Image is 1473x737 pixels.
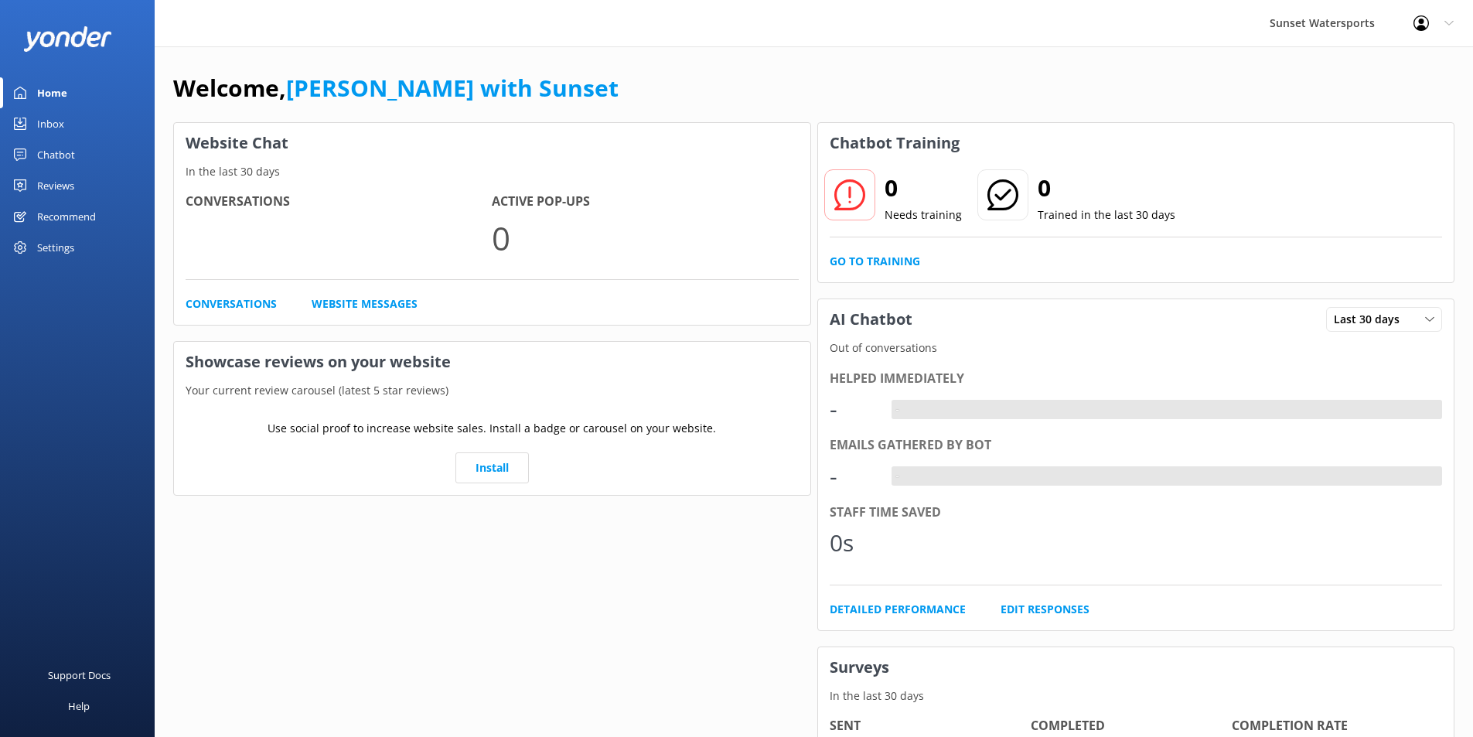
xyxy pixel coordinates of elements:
h3: Website Chat [174,123,810,163]
p: In the last 30 days [174,163,810,180]
p: Needs training [885,206,962,223]
a: Go to Training [830,253,920,270]
a: [PERSON_NAME] with Sunset [286,72,619,104]
h3: Surveys [818,647,1454,688]
p: 0 [492,212,798,264]
div: Settings [37,232,74,263]
p: In the last 30 days [818,688,1454,705]
div: Support Docs [48,660,111,691]
h4: Completion Rate [1232,716,1433,736]
h4: Sent [830,716,1031,736]
img: yonder-white-logo.png [23,26,112,52]
p: Trained in the last 30 days [1038,206,1175,223]
div: - [892,466,903,486]
div: Helped immediately [830,369,1443,389]
a: Install [455,452,529,483]
h2: 0 [885,169,962,206]
div: Recommend [37,201,96,232]
h3: Showcase reviews on your website [174,342,810,382]
h4: Conversations [186,192,492,212]
div: Home [37,77,67,108]
div: Reviews [37,170,74,201]
p: Use social proof to increase website sales. Install a badge or carousel on your website. [268,420,716,437]
div: Inbox [37,108,64,139]
span: Last 30 days [1334,311,1409,328]
p: Out of conversations [818,339,1454,357]
h1: Welcome, [173,70,619,107]
p: Your current review carousel (latest 5 star reviews) [174,382,810,399]
a: Website Messages [312,295,418,312]
h4: Completed [1031,716,1232,736]
div: - [830,391,876,428]
h3: Chatbot Training [818,123,971,163]
div: Chatbot [37,139,75,170]
div: - [830,458,876,495]
a: Detailed Performance [830,601,966,618]
h4: Active Pop-ups [492,192,798,212]
div: Staff time saved [830,503,1443,523]
a: Edit Responses [1001,601,1089,618]
h3: AI Chatbot [818,299,924,339]
div: - [892,400,903,420]
a: Conversations [186,295,277,312]
h2: 0 [1038,169,1175,206]
div: Help [68,691,90,722]
div: Emails gathered by bot [830,435,1443,456]
div: 0s [830,524,876,561]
